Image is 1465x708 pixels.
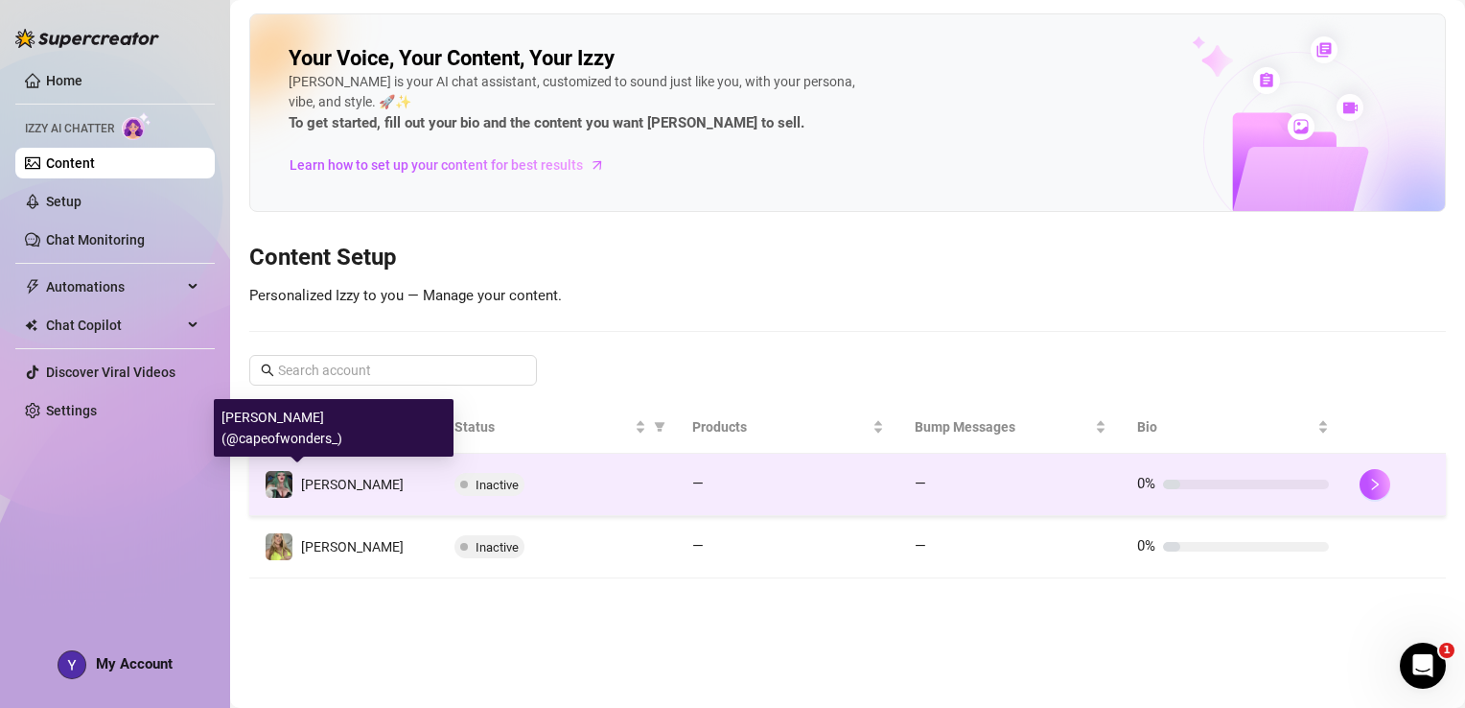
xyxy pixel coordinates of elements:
span: — [915,537,926,555]
img: Elise [266,471,292,498]
span: 1 [1439,643,1454,658]
span: Chat Copilot [46,310,182,341]
h3: Content Setup [249,243,1446,273]
span: Status [454,416,632,437]
span: Products [692,416,869,437]
span: Automations [46,271,182,302]
span: — [915,475,926,492]
span: [PERSON_NAME] [301,477,404,492]
th: Status [439,401,678,454]
th: Products [677,401,899,454]
a: Setup [46,194,81,209]
span: search [261,364,274,377]
span: 0% [1137,475,1155,492]
span: Personalized Izzy to you — Manage your content. [249,287,562,304]
button: right [1360,469,1390,500]
input: Search account [278,360,510,381]
span: arrow-right [588,155,607,175]
span: thunderbolt [25,279,40,295]
img: Joslyn [266,533,292,560]
iframe: Intercom live chat [1400,643,1446,689]
span: Izzy AI Chatter [25,120,114,138]
div: [PERSON_NAME] (@capeofwonders_) [214,399,453,457]
span: My Account [96,655,173,673]
img: Chat Copilot [25,319,37,332]
span: — [692,475,704,492]
th: Bump Messages [899,401,1122,454]
button: right [1360,531,1390,562]
span: filter [650,413,669,441]
img: AI Chatter [122,112,151,140]
span: filter [654,421,665,433]
a: Discover Viral Videos [46,365,175,380]
span: right [1368,478,1382,491]
span: right [1368,540,1382,554]
a: Learn how to set up your content for best results [289,150,619,180]
a: Settings [46,403,97,418]
span: [PERSON_NAME] [301,539,404,555]
span: Learn how to set up your content for best results [290,154,583,176]
img: AAcHTtd2V7icpMOWI5yxK3mO1ot8sEXwvEgCQJ1lLbzjt_W3=s96-c [58,651,85,678]
span: Bump Messages [915,416,1091,437]
span: Inactive [476,478,519,492]
h2: Your Voice, Your Content, Your Izzy [289,45,615,72]
span: Inactive [476,540,519,555]
div: [PERSON_NAME] is your AI chat assistant, customized to sound just like you, with your persona, vi... [289,72,864,135]
img: ai-chatter-content-library-cLFOSyPT.png [1148,15,1445,211]
span: 0% [1137,537,1155,555]
span: Bio [1137,416,1314,437]
a: Content [46,155,95,171]
strong: To get started, fill out your bio and the content you want [PERSON_NAME] to sell. [289,114,804,131]
th: Bio [1122,401,1344,454]
img: logo-BBDzfeDw.svg [15,29,159,48]
a: Chat Monitoring [46,232,145,248]
a: Home [46,73,82,88]
span: — [692,537,704,555]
